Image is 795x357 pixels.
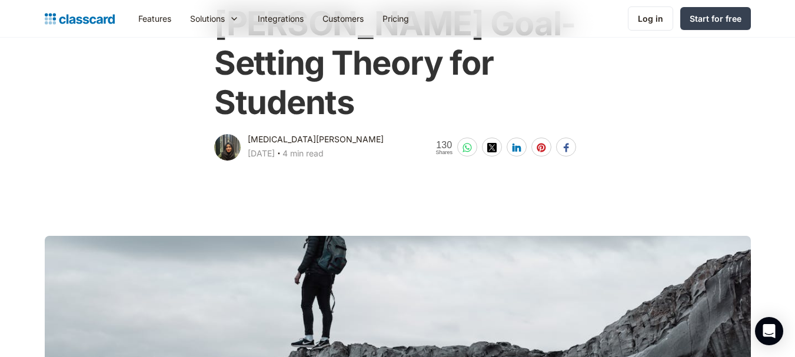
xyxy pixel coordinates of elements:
[755,317,783,345] div: Open Intercom Messenger
[435,150,453,155] span: Shares
[680,7,751,30] a: Start for free
[45,11,115,27] a: home
[435,140,453,150] span: 130
[282,146,324,161] div: 4 min read
[181,5,248,32] div: Solutions
[512,143,521,152] img: linkedin-white sharing button
[248,146,275,161] div: [DATE]
[129,5,181,32] a: Features
[313,5,373,32] a: Customers
[463,143,472,152] img: whatsapp-white sharing button
[537,143,546,152] img: pinterest-white sharing button
[190,12,225,25] div: Solutions
[561,143,571,152] img: facebook-white sharing button
[690,12,741,25] div: Start for free
[248,5,313,32] a: Integrations
[373,5,418,32] a: Pricing
[248,132,384,146] div: [MEDICAL_DATA][PERSON_NAME]
[487,143,497,152] img: twitter-white sharing button
[638,12,663,25] div: Log in
[214,4,581,123] h1: [PERSON_NAME] Goal-Setting Theory for Students
[275,146,282,163] div: ‧
[628,6,673,31] a: Log in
